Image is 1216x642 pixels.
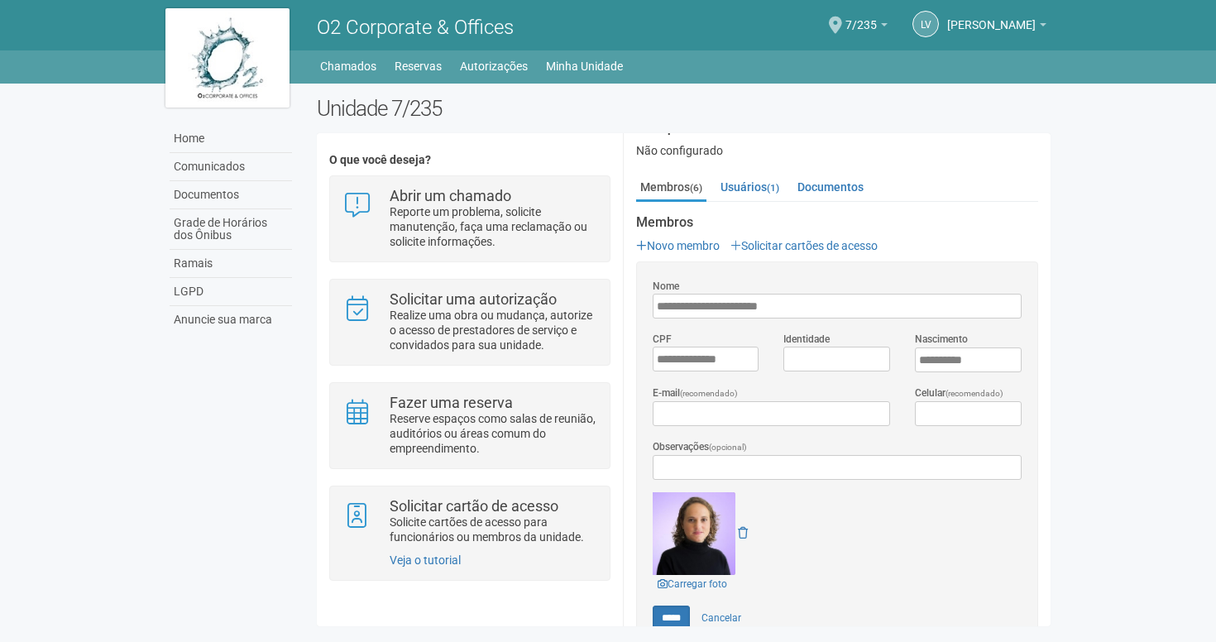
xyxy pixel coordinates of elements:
a: Home [170,125,292,153]
p: Realize uma obra ou mudança, autorize o acesso de prestadores de serviço e convidados para sua un... [390,308,597,352]
strong: Solicitar cartão de acesso [390,497,558,515]
a: Documentos [793,175,868,199]
a: LV [912,11,939,37]
a: Abrir um chamado Reporte um problema, solicite manutenção, faça uma reclamação ou solicite inform... [342,189,596,249]
p: Solicite cartões de acesso para funcionários ou membros da unidade. [390,515,597,544]
a: Remover [738,526,748,539]
a: Reservas [395,55,442,78]
a: Solicitar cartões de acesso [730,239,878,252]
a: Grade de Horários dos Ônibus [170,209,292,250]
strong: Fazer uma reserva [390,394,513,411]
a: Solicitar uma autorização Realize uma obra ou mudança, autorize o acesso de prestadores de serviç... [342,292,596,352]
a: LGPD [170,278,292,306]
span: 7/235 [845,2,877,31]
img: GetFile [653,492,735,575]
span: Luciano Vasconcelos Galvão Filho [947,2,1036,31]
p: Reporte um problema, solicite manutenção, faça uma reclamação ou solicite informações. [390,204,597,249]
small: (1) [767,182,779,194]
a: Ramais [170,250,292,278]
a: Chamados [320,55,376,78]
a: Minha Unidade [546,55,623,78]
a: Fazer uma reserva Reserve espaços como salas de reunião, auditórios ou áreas comum do empreendime... [342,395,596,456]
label: E-mail [653,386,738,401]
label: Identidade [783,332,830,347]
a: Usuários(1) [716,175,783,199]
strong: Abrir um chamado [390,187,511,204]
a: Veja o tutorial [390,553,461,567]
span: (opcional) [709,443,747,452]
span: O2 Corporate & Offices [317,16,514,39]
a: Membros(6) [636,175,706,202]
div: Não configurado [636,143,1038,158]
a: Solicitar cartão de acesso Solicite cartões de acesso para funcionários ou membros da unidade. [342,499,596,544]
h4: O que você deseja? [329,154,610,166]
a: Cancelar [692,606,750,630]
h2: Unidade 7/235 [317,96,1051,121]
label: Celular [915,386,1003,401]
a: 7/235 [845,21,888,34]
p: Reserve espaços como salas de reunião, auditórios ou áreas comum do empreendimento. [390,411,597,456]
a: [PERSON_NAME] [947,21,1046,34]
a: Novo membro [636,239,720,252]
img: logo.jpg [165,8,290,108]
small: (6) [690,182,702,194]
label: CPF [653,332,672,347]
label: Nome [653,279,679,294]
a: Carregar foto [653,575,732,593]
a: Autorizações [460,55,528,78]
span: (recomendado) [680,389,738,398]
a: Comunicados [170,153,292,181]
label: Nascimento [915,332,968,347]
a: Documentos [170,181,292,209]
span: (recomendado) [946,389,1003,398]
a: Anuncie sua marca [170,306,292,333]
strong: Solicitar uma autorização [390,290,557,308]
strong: Membros [636,215,1038,230]
label: Observações [653,439,747,455]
